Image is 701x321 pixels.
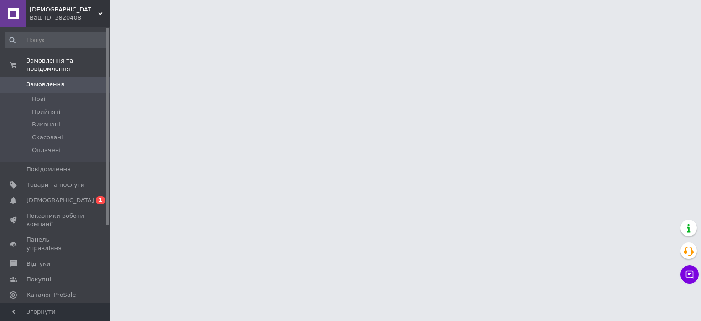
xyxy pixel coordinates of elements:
button: Чат з покупцем [680,265,699,284]
span: 1 [96,196,105,204]
span: Покупці [26,275,51,284]
span: Замовлення та повідомлення [26,57,110,73]
span: [DEMOGRAPHIC_DATA] [26,196,94,205]
span: Скасовані [32,133,63,142]
span: Виконані [32,121,60,129]
div: Ваш ID: 3820408 [30,14,110,22]
input: Пошук [5,32,108,48]
span: Панель управління [26,236,84,252]
span: Оплачені [32,146,61,154]
span: Повідомлення [26,165,71,174]
span: Товари та послуги [26,181,84,189]
span: Прийняті [32,108,60,116]
span: Відгуки [26,260,50,268]
span: Каталог ProSale [26,291,76,299]
span: Показники роботи компанії [26,212,84,228]
span: Замовлення [26,80,64,89]
span: Нові [32,95,45,103]
span: Церковна крамниця «Сіон" [30,5,98,14]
